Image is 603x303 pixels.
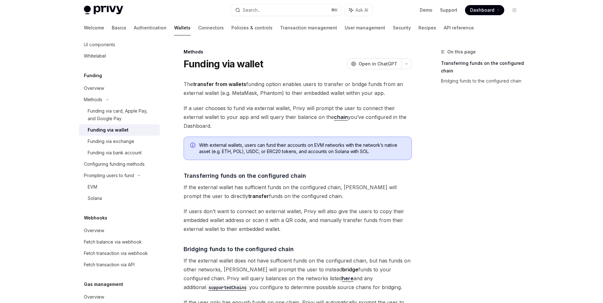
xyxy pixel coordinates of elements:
a: Overview [79,291,160,303]
div: Funding via card, Apple Pay, and Google Pay [88,107,156,122]
a: Wallets [174,20,191,35]
a: supportedChains [206,284,249,290]
span: Open in ChatGPT [359,61,397,67]
h5: Gas management [84,281,123,288]
h1: Funding via wallet [184,58,263,70]
div: Whitelabel [84,52,106,60]
strong: transfer [248,193,269,199]
span: Dashboard [470,7,494,13]
a: Whitelabel [79,50,160,62]
div: Search... [243,6,261,14]
a: Demo [420,7,432,13]
a: Overview [79,83,160,94]
div: Fetch balance via webhook [84,238,142,246]
svg: Info [190,143,197,149]
span: Transferring funds on the configured chain [184,171,306,180]
a: Funding via bank account [79,147,160,158]
div: Funding via wallet [88,126,129,134]
a: Transferring funds on the configured chain [441,58,524,76]
a: Funding via exchange [79,136,160,147]
a: Policies & controls [231,20,273,35]
button: Toggle dark mode [509,5,519,15]
a: here [342,275,354,282]
div: Overview [84,84,104,92]
a: Support [440,7,457,13]
a: Solana [79,193,160,204]
a: EVM [79,181,160,193]
div: Prompting users to fund [84,172,134,179]
div: Fetch transaction via webhook [84,250,148,257]
span: The funding option enables users to transfer or bridge funds from an external wallet (e.g. MetaMa... [184,80,412,97]
span: With external wallets, users can fund their accounts on EVM networks with the network’s native as... [199,142,405,155]
a: Fetch transaction via webhook [79,248,160,259]
a: Transaction management [280,20,337,35]
a: Security [393,20,411,35]
a: User management [345,20,385,35]
button: Open in ChatGPT [347,59,401,69]
span: Ask AI [355,7,368,13]
a: Funding via card, Apple Pay, and Google Pay [79,105,160,124]
a: Overview [79,225,160,236]
a: Configuring funding methods [79,158,160,170]
a: chain [334,114,348,121]
span: If the external wallet has sufficient funds on the configured chain, [PERSON_NAME] will prompt th... [184,183,412,201]
span: On this page [447,48,476,56]
div: Configuring funding methods [84,160,145,168]
div: EVM [88,183,97,191]
a: API reference [444,20,474,35]
a: Bridging funds to the configured chain [441,76,524,86]
span: Bridging funds to the configured chain [184,245,294,253]
div: Solana [88,195,102,202]
div: Funding via exchange [88,138,134,145]
a: Basics [112,20,126,35]
span: If a user chooses to fund via external wallet, Privy will prompt the user to connect their extern... [184,104,412,130]
strong: bridge [342,266,358,273]
code: supportedChains [206,284,249,291]
span: If the external wallet does not have sufficient funds on the configured chain, but has funds on o... [184,256,412,292]
a: Welcome [84,20,104,35]
div: Fetch transaction via API [84,261,135,269]
a: Recipes [418,20,436,35]
a: Fetch balance via webhook [79,236,160,248]
a: Dashboard [465,5,504,15]
div: Overview [84,227,104,234]
span: If users don’t want to connect an external wallet, Privy will also give the users to copy their e... [184,207,412,233]
a: Connectors [198,20,224,35]
div: Methods [84,96,102,103]
div: Methods [184,49,412,55]
button: Ask AI [345,4,373,16]
a: Authentication [134,20,166,35]
img: light logo [84,6,123,15]
div: Overview [84,293,104,301]
button: Search...⌘K [231,4,342,16]
a: Fetch transaction via API [79,259,160,270]
h5: Webhooks [84,214,107,222]
strong: transfer from wallets [193,81,246,87]
a: Funding via wallet [79,124,160,136]
span: ⌘ K [331,8,338,13]
div: Funding via bank account [88,149,141,157]
h5: Funding [84,72,102,79]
